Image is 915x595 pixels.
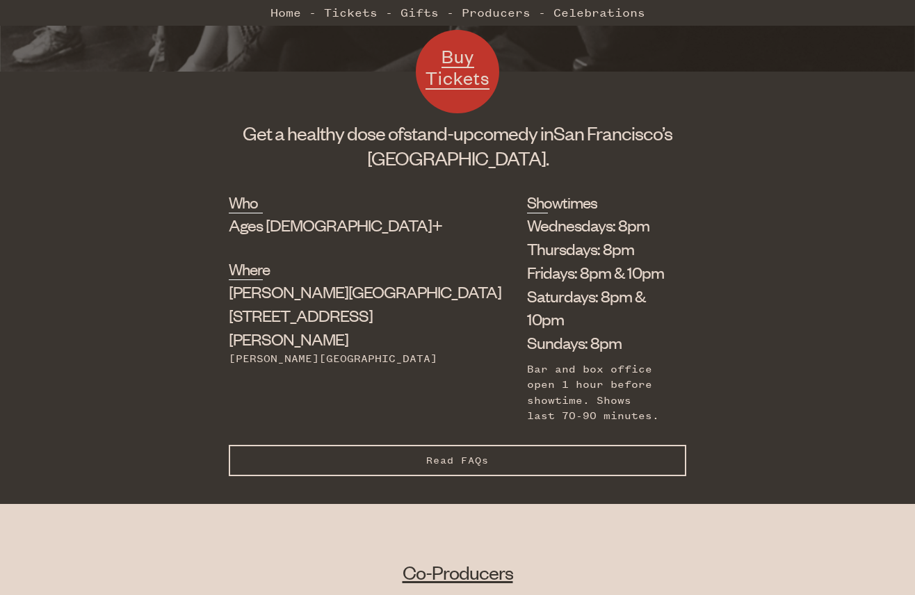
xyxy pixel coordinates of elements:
[137,560,777,585] h2: Co-Producers
[553,121,672,145] span: San Francisco’s
[229,445,686,476] button: Read FAQs
[229,280,458,350] div: [STREET_ADDRESS][PERSON_NAME]
[527,361,665,424] div: Bar and box office open 1 hour before showtime. Shows last 70-90 minutes.
[426,44,489,90] span: Buy Tickets
[527,284,665,332] li: Saturdays: 8pm & 10pm
[527,331,665,354] li: Sundays: 8pm
[229,351,458,366] div: [PERSON_NAME][GEOGRAPHIC_DATA]
[527,237,665,261] li: Thursdays: 8pm
[229,281,501,302] span: [PERSON_NAME][GEOGRAPHIC_DATA]
[367,146,549,170] span: [GEOGRAPHIC_DATA].
[229,120,686,170] h1: Get a healthy dose of comedy in
[527,261,665,284] li: Fridays: 8pm & 10pm
[403,121,473,145] span: stand-up
[229,258,263,280] h2: Where
[527,213,665,237] li: Wednesdays: 8pm
[426,455,489,466] span: Read FAQs
[416,30,499,113] a: Buy Tickets
[229,213,458,237] div: Ages [DEMOGRAPHIC_DATA]+
[527,191,548,213] h2: Showtimes
[229,191,263,213] h2: Who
